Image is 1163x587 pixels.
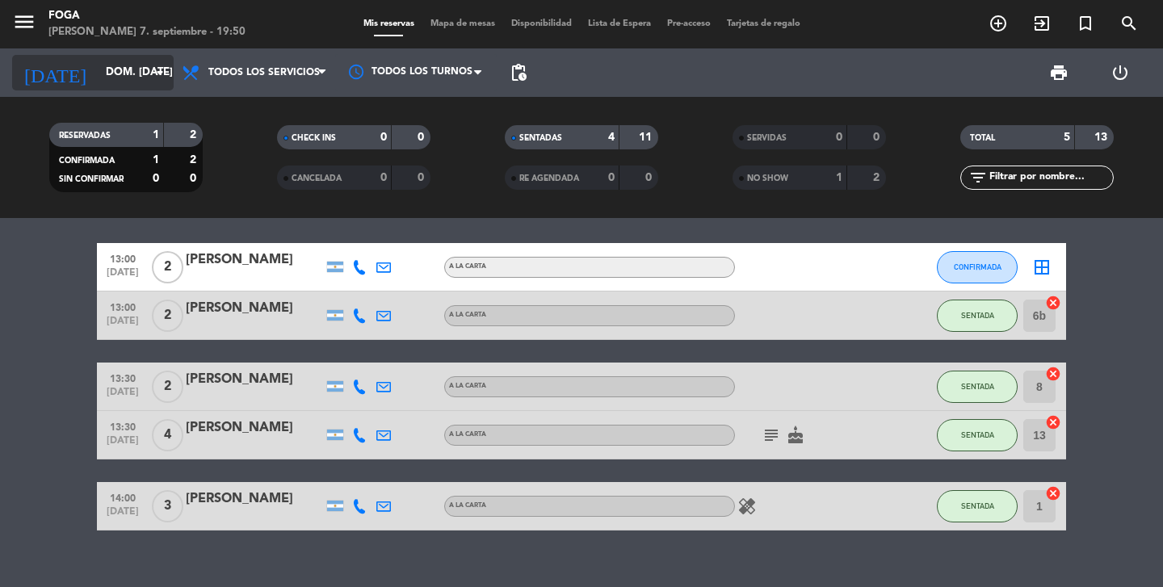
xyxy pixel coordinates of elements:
[659,19,719,28] span: Pre-acceso
[968,168,988,187] i: filter_list
[152,371,183,403] span: 2
[380,132,387,143] strong: 0
[1032,14,1052,33] i: exit_to_app
[937,300,1018,332] button: SENTADA
[186,249,323,270] div: [PERSON_NAME]
[152,251,183,283] span: 2
[103,435,143,454] span: [DATE]
[190,154,199,166] strong: 2
[608,132,615,143] strong: 4
[59,132,111,140] span: RESERVADAS
[1045,485,1061,501] i: cancel
[190,173,199,184] strong: 0
[355,19,422,28] span: Mis reservas
[422,19,503,28] span: Mapa de mesas
[103,506,143,525] span: [DATE]
[292,174,342,182] span: CANCELADA
[873,132,883,143] strong: 0
[747,174,788,182] span: NO SHOW
[103,417,143,435] span: 13:30
[292,134,336,142] span: CHECK INS
[961,430,994,439] span: SENTADA
[449,383,486,389] span: A LA CARTA
[208,67,320,78] span: Todos los servicios
[59,157,115,165] span: CONFIRMADA
[186,298,323,319] div: [PERSON_NAME]
[449,263,486,270] span: A LA CARTA
[59,175,124,183] span: SIN CONFIRMAR
[1111,63,1130,82] i: power_settings_new
[1094,132,1111,143] strong: 13
[103,368,143,387] span: 13:30
[786,426,805,445] i: cake
[103,249,143,267] span: 13:00
[1032,258,1052,277] i: border_all
[103,387,143,405] span: [DATE]
[937,251,1018,283] button: CONFIRMADA
[519,174,579,182] span: RE AGENDADA
[580,19,659,28] span: Lista de Espera
[737,497,757,516] i: healing
[103,297,143,316] span: 13:00
[153,129,159,140] strong: 1
[836,172,842,183] strong: 1
[645,172,655,183] strong: 0
[937,371,1018,403] button: SENTADA
[762,426,781,445] i: subject
[1049,63,1069,82] span: print
[1045,295,1061,311] i: cancel
[503,19,580,28] span: Disponibilidad
[1090,48,1151,97] div: LOG OUT
[152,490,183,522] span: 3
[937,419,1018,451] button: SENTADA
[836,132,842,143] strong: 0
[152,300,183,332] span: 2
[153,173,159,184] strong: 0
[152,419,183,451] span: 4
[961,311,994,320] span: SENTADA
[12,10,36,40] button: menu
[186,488,323,509] div: [PERSON_NAME]
[103,488,143,506] span: 14:00
[1119,14,1139,33] i: search
[747,134,787,142] span: SERVIDAS
[970,134,995,142] span: TOTAL
[380,172,387,183] strong: 0
[12,55,98,90] i: [DATE]
[418,172,427,183] strong: 0
[48,8,246,24] div: FOGA
[961,501,994,510] span: SENTADA
[1064,132,1070,143] strong: 5
[418,132,427,143] strong: 0
[1045,366,1061,382] i: cancel
[608,172,615,183] strong: 0
[719,19,808,28] span: Tarjetas de regalo
[988,169,1113,187] input: Filtrar por nombre...
[519,134,562,142] span: SENTADAS
[186,369,323,390] div: [PERSON_NAME]
[449,502,486,509] span: A LA CARTA
[190,129,199,140] strong: 2
[961,382,994,391] span: SENTADA
[989,14,1008,33] i: add_circle_outline
[48,24,246,40] div: [PERSON_NAME] 7. septiembre - 19:50
[1045,414,1061,430] i: cancel
[153,154,159,166] strong: 1
[12,10,36,34] i: menu
[509,63,528,82] span: pending_actions
[954,262,1001,271] span: CONFIRMADA
[186,417,323,438] div: [PERSON_NAME]
[937,490,1018,522] button: SENTADA
[150,63,170,82] i: arrow_drop_down
[103,316,143,334] span: [DATE]
[1076,14,1095,33] i: turned_in_not
[639,132,655,143] strong: 11
[449,431,486,438] span: A LA CARTA
[873,172,883,183] strong: 2
[449,312,486,318] span: A LA CARTA
[103,267,143,286] span: [DATE]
